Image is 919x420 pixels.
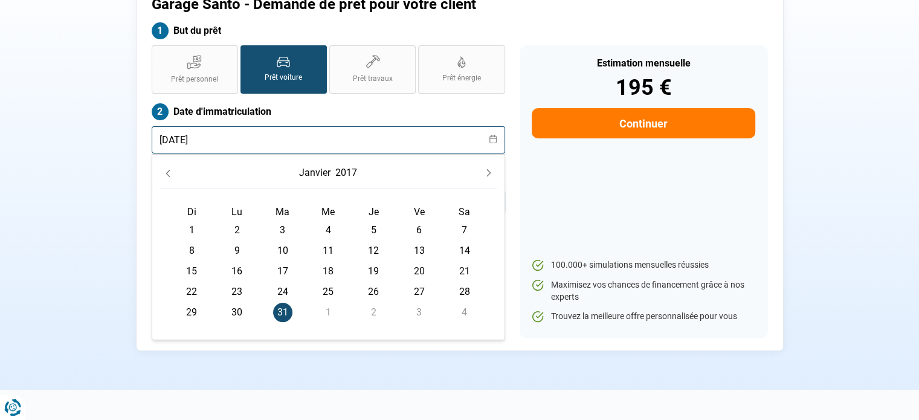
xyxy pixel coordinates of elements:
td: 19 [351,261,396,282]
span: 8 [182,241,201,260]
label: Date d'immatriculation [152,103,505,120]
td: 14 [442,241,487,261]
li: Maximisez vos chances de financement grâce à nos experts [532,279,755,303]
td: 11 [305,241,350,261]
span: 2 [364,303,383,322]
span: 15 [182,262,201,281]
td: 9 [214,241,260,261]
span: 19 [364,262,383,281]
span: Prêt travaux [353,74,393,84]
span: 4 [318,221,338,240]
td: 25 [305,282,350,302]
input: jj/mm/aaaa [152,126,505,153]
span: 31 [273,303,292,322]
span: 6 [410,221,429,240]
span: 3 [410,303,429,322]
span: 17 [273,262,292,281]
button: Choose Month [297,162,333,184]
span: 26 [364,282,383,302]
span: 13 [410,241,429,260]
button: Next Month [480,164,497,181]
td: 10 [260,241,305,261]
td: 22 [169,282,214,302]
span: Prêt personnel [171,74,218,85]
td: 26 [351,282,396,302]
button: Previous Month [160,164,176,181]
span: Sa [459,206,470,218]
td: 12 [351,241,396,261]
span: 7 [455,221,474,240]
span: Me [321,206,335,218]
span: Ve [414,206,425,218]
td: 21 [442,261,487,282]
td: 8 [169,241,214,261]
td: 13 [396,241,442,261]
span: 12 [364,241,383,260]
span: Lu [231,206,242,218]
td: 30 [214,302,260,323]
span: 27 [410,282,429,302]
td: 4 [442,302,487,323]
span: 2 [227,221,247,240]
td: 3 [260,220,305,241]
div: Choose Date [152,154,505,340]
td: 23 [214,282,260,302]
span: 24 [273,282,292,302]
td: 15 [169,261,214,282]
span: 9 [227,241,247,260]
td: 3 [396,302,442,323]
span: 11 [318,241,338,260]
span: 1 [318,303,338,322]
button: Choose Year [333,162,360,184]
span: 18 [318,262,338,281]
li: 100.000+ simulations mensuelles réussies [532,259,755,271]
td: 28 [442,282,487,302]
td: 5 [351,220,396,241]
span: 3 [273,221,292,240]
td: 31 [260,302,305,323]
td: 24 [260,282,305,302]
span: 16 [227,262,247,281]
span: 10 [273,241,292,260]
td: 29 [169,302,214,323]
span: 21 [455,262,474,281]
li: Trouvez la meilleure offre personnalisée pour vous [532,311,755,323]
span: Ma [276,206,289,218]
span: 14 [455,241,474,260]
span: 1 [182,221,201,240]
td: 17 [260,261,305,282]
span: Prêt voiture [265,73,302,83]
span: 29 [182,303,201,322]
td: 7 [442,220,487,241]
div: 195 € [532,77,755,99]
span: Di [187,206,196,218]
span: Je [369,206,379,218]
span: 30 [227,303,247,322]
td: 2 [351,302,396,323]
td: 2 [214,220,260,241]
span: 4 [455,303,474,322]
td: 27 [396,282,442,302]
td: 1 [169,220,214,241]
span: Prêt énergie [442,73,481,83]
td: 16 [214,261,260,282]
td: 4 [305,220,350,241]
button: Continuer [532,108,755,138]
span: 25 [318,282,338,302]
td: 20 [396,261,442,282]
td: 18 [305,261,350,282]
td: 1 [305,302,350,323]
div: Estimation mensuelle [532,59,755,68]
span: 20 [410,262,429,281]
span: 5 [364,221,383,240]
span: 23 [227,282,247,302]
label: But du prêt [152,22,505,39]
td: 6 [396,220,442,241]
span: 22 [182,282,201,302]
span: 28 [455,282,474,302]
